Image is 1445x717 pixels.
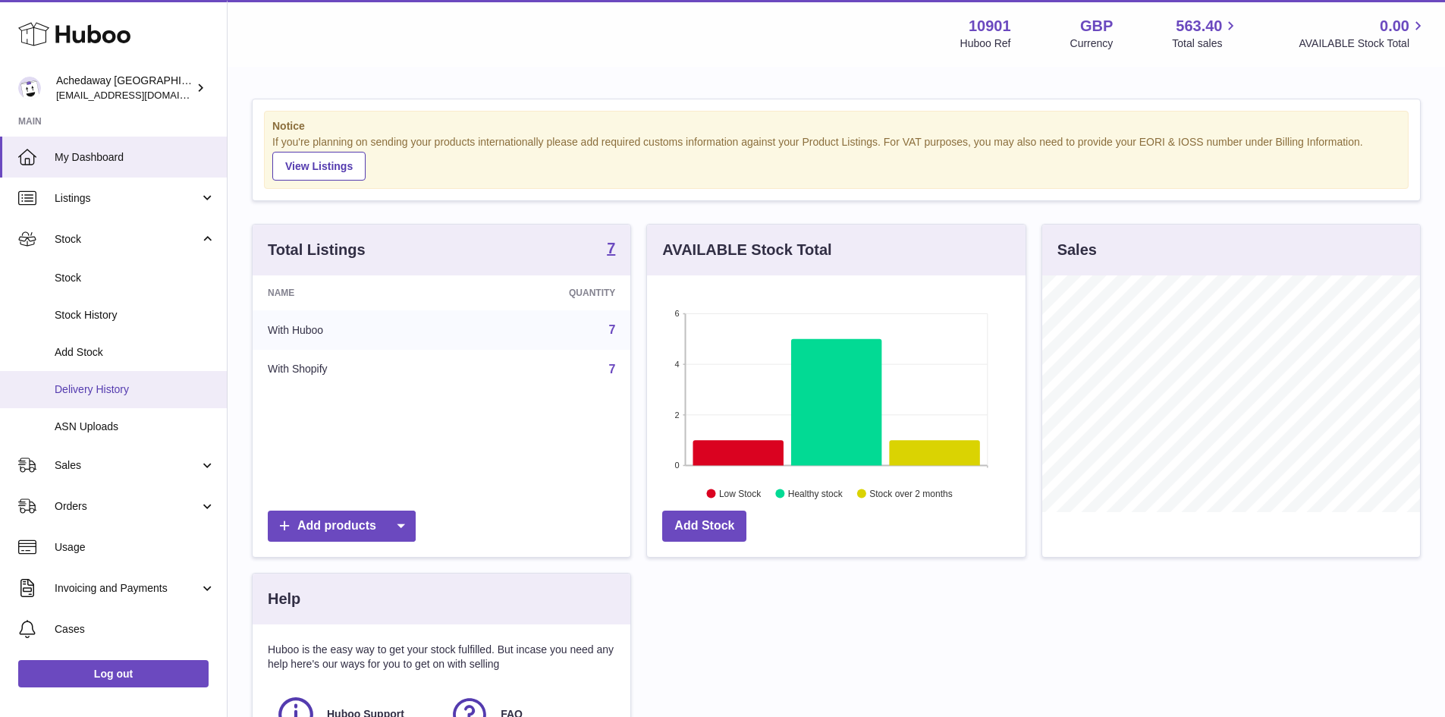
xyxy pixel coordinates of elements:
strong: 10901 [969,16,1011,36]
span: Usage [55,540,215,555]
h3: Help [268,589,300,609]
img: admin@newpb.co.uk [18,77,41,99]
th: Quantity [457,275,631,310]
a: Add Stock [662,511,746,542]
span: [EMAIL_ADDRESS][DOMAIN_NAME] [56,89,223,101]
text: Healthy stock [788,488,843,498]
div: If you're planning on sending your products internationally please add required customs informati... [272,135,1400,181]
strong: Notice [272,119,1400,134]
span: Stock History [55,308,215,322]
strong: GBP [1080,16,1113,36]
h3: Total Listings [268,240,366,260]
h3: Sales [1057,240,1097,260]
a: 7 [608,363,615,376]
text: Stock over 2 months [870,488,953,498]
a: 7 [607,241,615,259]
p: Huboo is the easy way to get your stock fulfilled. But incase you need any help here's our ways f... [268,643,615,671]
span: Cases [55,622,215,637]
a: 7 [608,323,615,336]
span: Delivery History [55,382,215,397]
a: Log out [18,660,209,687]
th: Name [253,275,457,310]
text: 6 [675,309,680,318]
text: 0 [675,461,680,470]
span: AVAILABLE Stock Total [1299,36,1427,51]
span: Sales [55,458,199,473]
a: 0.00 AVAILABLE Stock Total [1299,16,1427,51]
span: 563.40 [1176,16,1222,36]
span: Add Stock [55,345,215,360]
span: Stock [55,271,215,285]
span: Total sales [1172,36,1239,51]
div: Huboo Ref [960,36,1011,51]
span: My Dashboard [55,150,215,165]
span: Invoicing and Payments [55,581,199,596]
text: 4 [675,360,680,369]
strong: 7 [607,241,615,256]
a: Add products [268,511,416,542]
span: Stock [55,232,199,247]
a: View Listings [272,152,366,181]
span: Listings [55,191,199,206]
span: ASN Uploads [55,420,215,434]
div: Achedaway [GEOGRAPHIC_DATA] [56,74,193,102]
text: Low Stock [719,488,762,498]
td: With Huboo [253,310,457,350]
h3: AVAILABLE Stock Total [662,240,831,260]
text: 2 [675,410,680,419]
span: Orders [55,499,199,514]
a: 563.40 Total sales [1172,16,1239,51]
div: Currency [1070,36,1114,51]
span: 0.00 [1380,16,1409,36]
td: With Shopify [253,350,457,389]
